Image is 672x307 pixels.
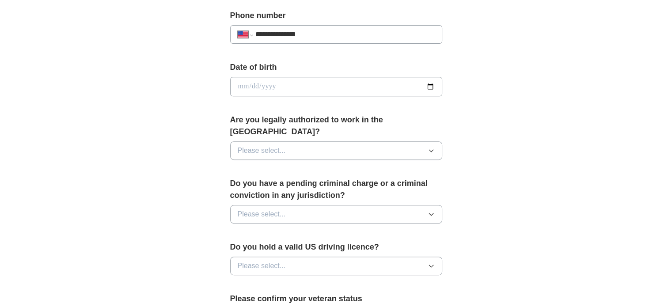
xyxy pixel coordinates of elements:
[230,293,442,305] label: Please confirm your veteran status
[230,114,442,138] label: Are you legally authorized to work in the [GEOGRAPHIC_DATA]?
[238,261,286,271] span: Please select...
[238,209,286,220] span: Please select...
[230,241,442,253] label: Do you hold a valid US driving licence?
[230,257,442,275] button: Please select...
[230,205,442,224] button: Please select...
[230,61,442,73] label: Date of birth
[230,141,442,160] button: Please select...
[230,10,442,22] label: Phone number
[230,178,442,201] label: Do you have a pending criminal charge or a criminal conviction in any jurisdiction?
[238,145,286,156] span: Please select...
